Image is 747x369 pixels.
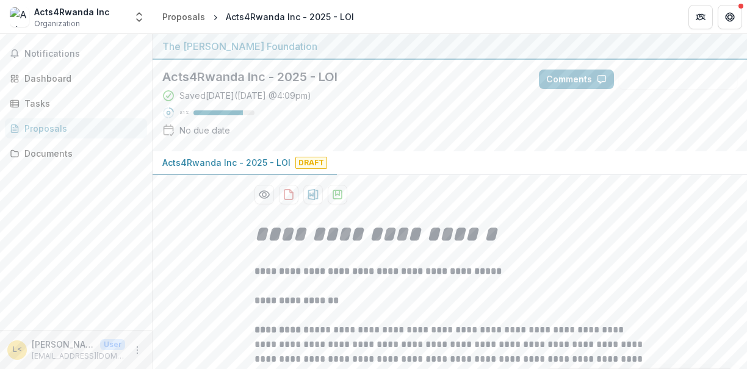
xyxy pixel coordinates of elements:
div: Documents [24,147,137,160]
div: Proposals [162,10,205,23]
a: Dashboard [5,68,147,88]
p: User [100,339,125,350]
div: Dashboard [24,72,137,85]
img: Acts4Rwanda Inc [10,7,29,27]
button: download-proposal [303,185,323,204]
button: Get Help [718,5,742,29]
button: download-proposal [328,185,347,204]
p: Acts4Rwanda Inc - 2025 - LOI [162,156,290,169]
span: Organization [34,18,80,29]
div: Acts4Rwanda Inc - 2025 - LOI [226,10,354,23]
h2: Acts4Rwanda Inc - 2025 - LOI [162,70,519,84]
nav: breadcrumb [157,8,359,26]
div: Tasks [24,97,137,110]
div: Saved [DATE] ( [DATE] @ 4:09pm ) [179,89,311,102]
span: Notifications [24,49,142,59]
button: Preview 14192ead-01ef-4982-b40f-9e99dba6e248-0.pdf [254,185,274,204]
button: Notifications [5,44,147,63]
div: Acts4Rwanda Inc [34,5,110,18]
div: Proposals [24,122,137,135]
button: More [130,343,145,357]
div: The [PERSON_NAME] Foundation [162,39,737,54]
p: [PERSON_NAME] <[EMAIL_ADDRESS][DOMAIN_NAME]> [32,338,95,351]
button: Answer Suggestions [619,70,737,89]
button: Open entity switcher [131,5,148,29]
div: No due date [179,124,230,137]
button: Partners [688,5,713,29]
a: Documents [5,143,147,163]
button: Comments [539,70,614,89]
button: download-proposal [279,185,298,204]
div: Lily Scarlett <lily@acts4rwanda.org> [13,346,22,354]
span: Draft [295,157,327,169]
a: Proposals [5,118,147,138]
p: [EMAIL_ADDRESS][DOMAIN_NAME] [32,351,125,362]
p: 81 % [179,109,189,117]
a: Tasks [5,93,147,113]
a: Proposals [157,8,210,26]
